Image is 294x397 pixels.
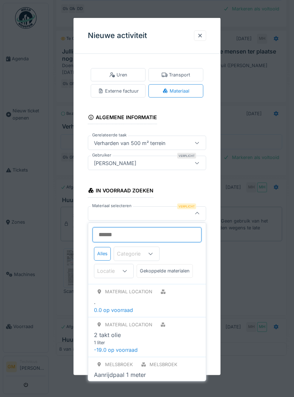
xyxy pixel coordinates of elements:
[91,139,169,147] div: Verharden van 500 m² terrein
[94,307,133,313] span: 0.0 op voorraad
[94,298,96,306] div: .
[94,347,138,353] span: -19.0 op voorraad
[177,203,196,209] div: Verplicht
[137,264,193,277] div: Gekoppelde materialen
[88,185,153,197] div: In voorraad zoeken
[91,132,128,138] label: Gerelateerde taak
[94,370,146,379] div: Aanrijdpaal 1 meter
[88,31,147,40] h3: Nieuwe activiteit
[97,267,125,275] div: Locatie
[150,361,177,368] div: Melsbroek
[117,250,151,258] div: Categorie
[91,202,133,209] label: Materiaal selecteren
[177,153,196,159] div: Verplicht
[88,112,157,124] div: Algemene informatie
[91,152,113,158] label: Gebruiker
[105,321,152,328] div: material location
[105,288,152,295] div: material location
[94,331,121,339] div: 2 takt olie
[162,88,189,94] div: Materiaal
[109,71,127,78] div: Uren
[94,247,111,260] div: Alles
[91,159,139,167] div: [PERSON_NAME]
[94,380,133,386] span: 4.0 op voorraad
[98,88,139,94] div: Externe factuur
[105,361,133,368] div: Melsbroek
[94,339,200,346] div: 1 liter
[162,71,190,78] div: Transport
